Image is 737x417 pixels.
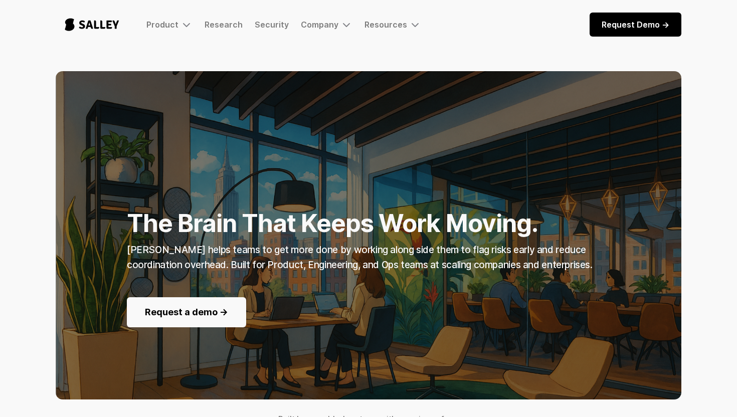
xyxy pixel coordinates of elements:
a: Security [255,20,289,30]
div: Company [301,19,352,31]
div: Resources [364,20,407,30]
div: Company [301,20,338,30]
a: home [56,8,128,41]
a: Request Demo -> [590,13,681,37]
div: Product [146,20,178,30]
strong: The Brain That Keeps Work Moving. [127,209,538,238]
div: Resources [364,19,421,31]
a: Request a demo -> [127,297,246,327]
strong: [PERSON_NAME] helps teams to get more done by working along side them to flag risks early and red... [127,244,593,271]
div: Product [146,19,193,31]
a: Research [205,20,243,30]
